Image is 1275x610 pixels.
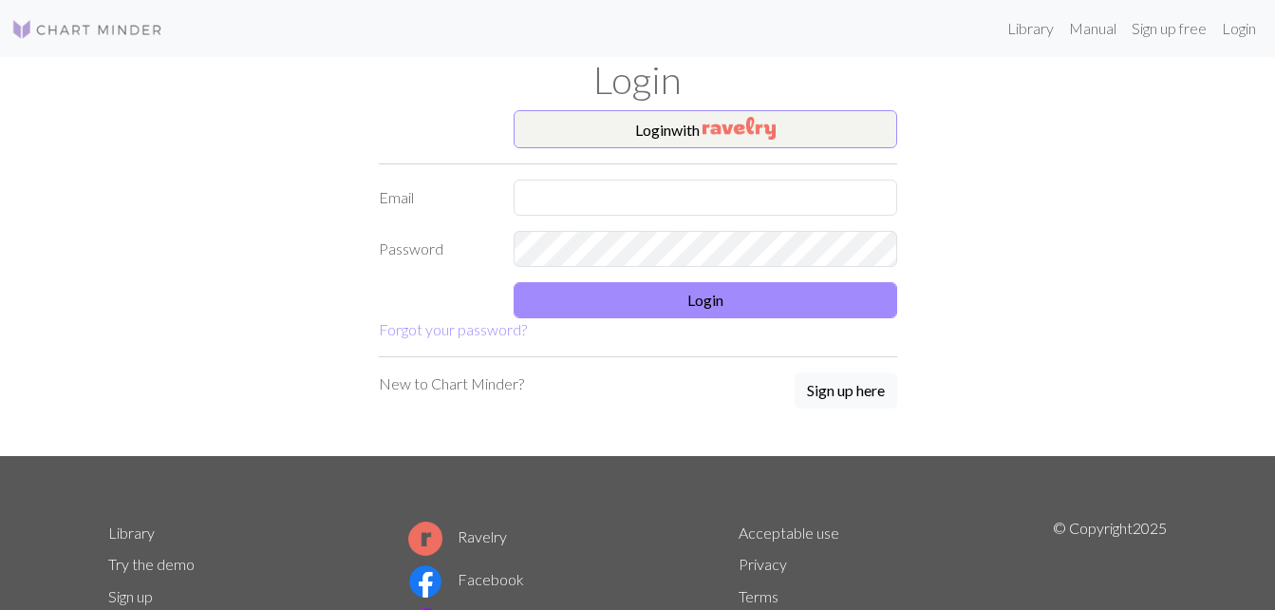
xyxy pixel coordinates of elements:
a: Terms [739,587,778,605]
a: Try the demo [108,555,195,573]
a: Sign up [108,587,153,605]
a: Manual [1061,10,1124,48]
a: Acceptable use [739,524,839,542]
a: Sign up here [795,372,897,410]
a: Sign up free [1124,10,1214,48]
img: Ravelry [703,117,776,140]
p: New to Chart Minder? [379,372,524,395]
button: Loginwith [514,110,897,148]
label: Email [367,180,503,216]
img: Logo [11,18,163,41]
label: Password [367,231,503,267]
a: Privacy [739,555,787,573]
a: Forgot your password? [379,320,527,338]
img: Facebook logo [408,564,442,599]
a: Library [1000,10,1061,48]
a: Login [1214,10,1264,48]
button: Sign up here [795,372,897,409]
a: Facebook [408,570,524,588]
a: Ravelry [408,527,507,545]
a: Library [108,524,155,542]
button: Login [514,282,897,318]
h1: Login [97,57,1179,103]
img: Ravelry logo [408,522,442,556]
